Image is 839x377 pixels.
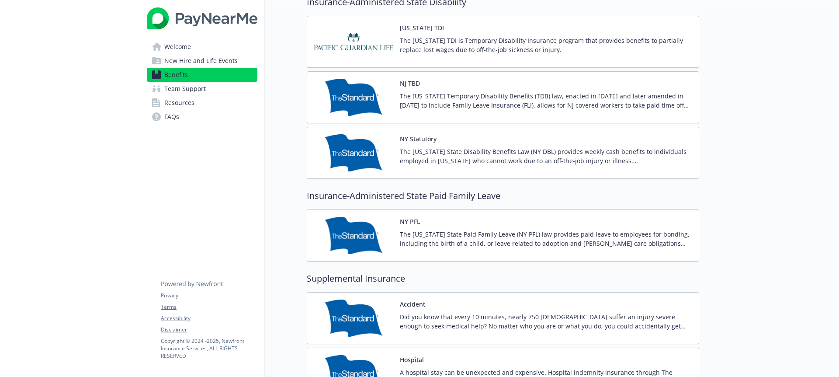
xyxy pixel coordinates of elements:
span: New Hire and Life Events [164,54,238,68]
img: Standard Insurance Company carrier logo [314,300,393,337]
button: Accident [400,300,425,309]
img: Standard Insurance Company carrier logo [314,134,393,171]
button: NY PFL [400,217,420,226]
a: New Hire and Life Events [147,54,257,68]
p: The [US_STATE] State Disability Benefits Law (NY DBL) provides weekly cash benefits to individual... [400,147,692,165]
a: Welcome [147,40,257,54]
button: NJ TBD [400,79,420,88]
span: Team Support [164,82,206,96]
a: Accessibility [161,314,257,322]
p: The [US_STATE] Temporary Disability Benefits (TDB) law, enacted in [DATE] and later amended in [D... [400,91,692,110]
span: FAQs [164,110,179,124]
button: Hospital [400,355,424,364]
img: Pacific Guardian Life Insurance Company, Ltd. carrier logo [314,23,393,60]
span: Resources [164,96,194,110]
span: Benefits [164,68,188,82]
p: The [US_STATE] TDI is Temporary Disability Insurance program that provides benefits to partially ... [400,36,692,54]
a: FAQs [147,110,257,124]
a: Disclaimer [161,326,257,334]
p: The [US_STATE] State Paid Family Leave (NY PFL) law provides paid leave to employees for bonding,... [400,230,692,248]
img: Standard Insurance Company carrier logo [314,217,393,254]
a: Resources [147,96,257,110]
a: Privacy [161,292,257,300]
a: Team Support [147,82,257,96]
a: Terms [161,303,257,311]
button: [US_STATE] TDI [400,23,444,32]
p: Did you know that every 10 minutes, nearly 750 [DEMOGRAPHIC_DATA] suffer an injury severe enough ... [400,312,692,331]
img: Standard Insurance Company carrier logo [314,79,393,116]
span: Welcome [164,40,191,54]
p: Copyright © 2024 - 2025 , Newfront Insurance Services, ALL RIGHTS RESERVED [161,337,257,360]
button: NY Statutory [400,134,437,143]
h2: Insurance-Administered State Paid Family Leave [307,189,699,202]
a: Benefits [147,68,257,82]
h2: Supplemental Insurance [307,272,699,285]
